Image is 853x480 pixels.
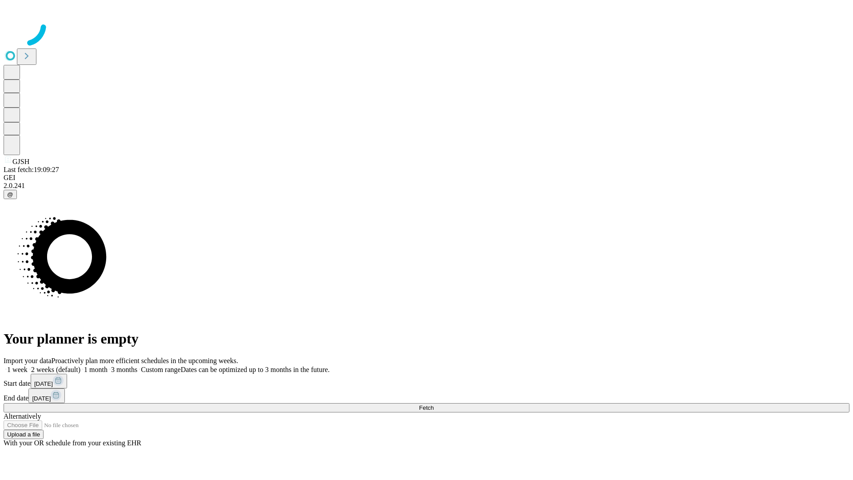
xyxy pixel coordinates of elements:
[4,430,44,439] button: Upload a file
[7,191,13,198] span: @
[4,166,59,173] span: Last fetch: 19:09:27
[84,366,108,373] span: 1 month
[4,412,41,420] span: Alternatively
[28,388,65,403] button: [DATE]
[4,182,849,190] div: 2.0.241
[4,388,849,403] div: End date
[4,357,52,364] span: Import your data
[111,366,137,373] span: 3 months
[4,403,849,412] button: Fetch
[419,404,434,411] span: Fetch
[181,366,330,373] span: Dates can be optimized up to 3 months in the future.
[34,380,53,387] span: [DATE]
[32,395,51,402] span: [DATE]
[141,366,180,373] span: Custom range
[31,374,67,388] button: [DATE]
[52,357,238,364] span: Proactively plan more efficient schedules in the upcoming weeks.
[31,366,80,373] span: 2 weeks (default)
[4,174,849,182] div: GEI
[4,439,141,447] span: With your OR schedule from your existing EHR
[4,374,849,388] div: Start date
[12,158,29,165] span: GJSH
[4,190,17,199] button: @
[7,366,28,373] span: 1 week
[4,331,849,347] h1: Your planner is empty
